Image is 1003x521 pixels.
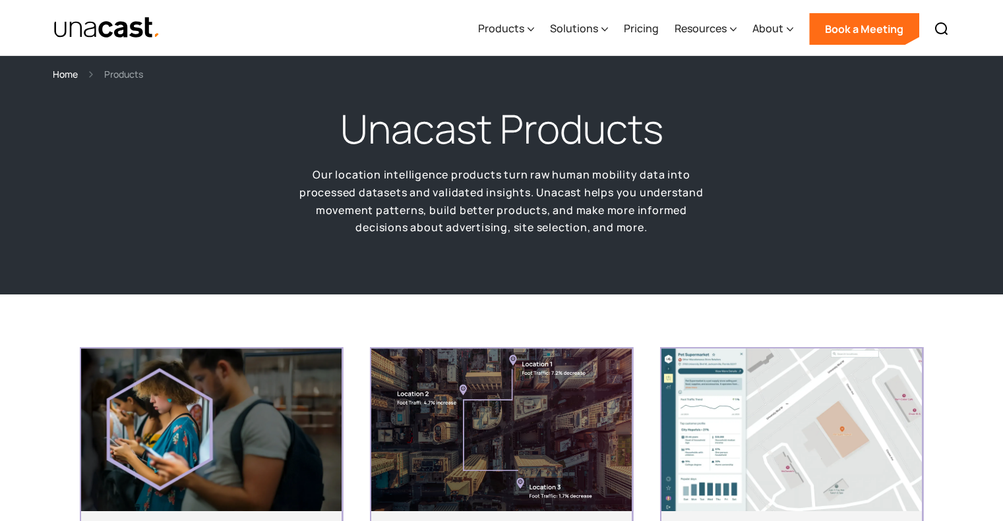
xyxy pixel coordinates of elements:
[934,21,950,37] img: Search icon
[809,13,919,45] a: Book a Meeting
[340,103,663,155] h1: Unacast Products
[371,348,632,511] img: An aerial view of a city block with foot traffic data and location data information
[752,2,793,56] div: About
[478,2,534,56] div: Products
[53,67,78,82] a: Home
[478,20,524,36] div: Products
[550,2,608,56] div: Solutions
[675,20,727,36] div: Resources
[297,166,706,236] p: Our location intelligence products turn raw human mobility data into processed datasets and valid...
[624,2,659,56] a: Pricing
[53,16,161,40] a: home
[752,20,783,36] div: About
[53,16,161,40] img: Unacast text logo
[675,2,737,56] div: Resources
[104,67,143,82] div: Products
[550,20,598,36] div: Solutions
